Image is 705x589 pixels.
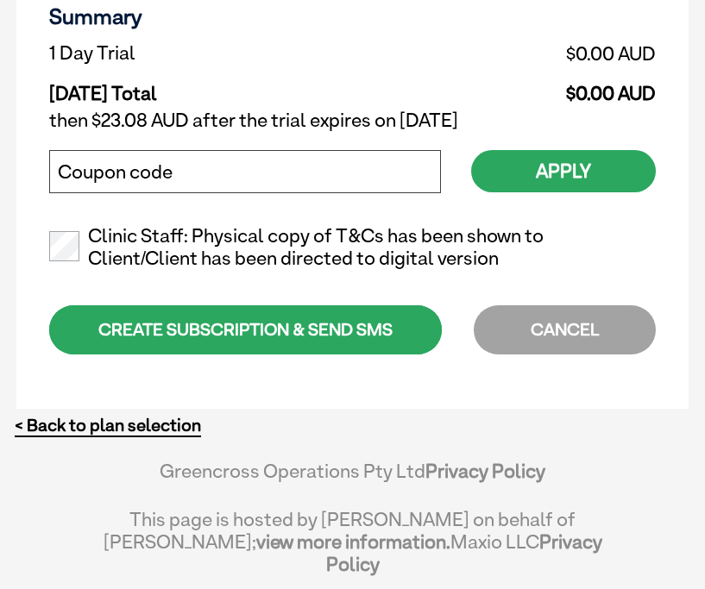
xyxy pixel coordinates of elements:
[49,105,656,136] td: then $23.08 AUD after the trial expires on [DATE]
[49,3,656,29] h3: Summary
[425,460,545,482] a: Privacy Policy
[103,460,602,499] div: Greencross Operations Pty Ltd
[379,38,656,69] td: $0.00 AUD
[49,225,656,270] label: Clinic Staff: Physical copy of T&Cs has been shown to Client/Client has been directed to digital ...
[474,305,656,354] div: CANCEL
[471,150,656,192] button: Apply
[49,69,379,105] td: [DATE] Total
[58,161,173,184] label: Coupon code
[15,415,201,436] a: < Back to plan selection
[103,499,602,575] div: This page is hosted by [PERSON_NAME] on behalf of [PERSON_NAME]; Maxio LLC
[326,530,602,575] a: Privacy Policy
[49,305,442,354] div: CREATE SUBSCRIPTION & SEND SMS
[49,231,79,261] input: Clinic Staff: Physical copy of T&Cs has been shown to Client/Client has been directed to digital ...
[256,530,450,553] a: view more information.
[379,69,656,105] td: $0.00 AUD
[49,38,379,69] td: 1 Day Trial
